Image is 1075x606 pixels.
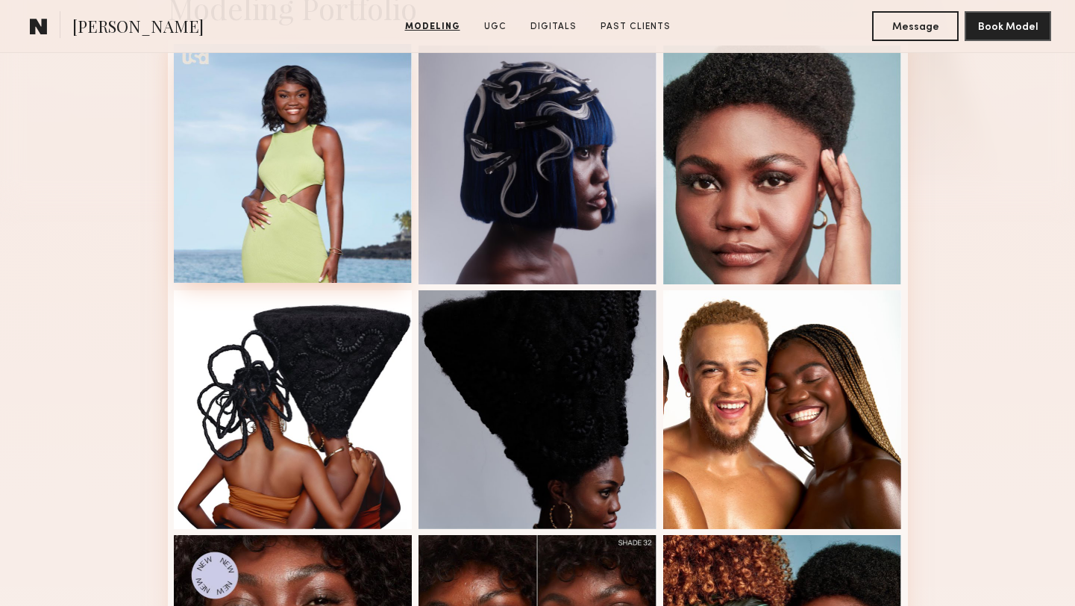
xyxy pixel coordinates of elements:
[595,20,677,34] a: Past Clients
[965,19,1051,32] a: Book Model
[399,20,466,34] a: Modeling
[524,20,583,34] a: Digitals
[72,15,204,41] span: [PERSON_NAME]
[478,20,513,34] a: UGC
[965,11,1051,41] button: Book Model
[872,11,959,41] button: Message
